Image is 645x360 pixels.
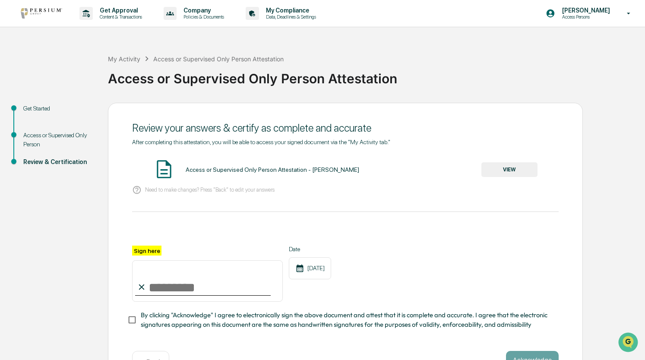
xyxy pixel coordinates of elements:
div: We're available if you need us! [29,74,109,81]
div: Start new chat [29,66,142,74]
div: [DATE] [289,257,331,279]
label: Sign here [132,246,161,256]
p: How can we help? [9,18,157,32]
p: Company [177,7,228,14]
p: Access Persons [555,14,614,20]
p: My Compliance [259,7,320,14]
p: Policies & Documents [177,14,228,20]
div: Access or Supervised Only Person Attestation [153,55,284,63]
div: Access or Supervised Only Person [23,131,94,149]
span: After completing this attestation, you will be able to access your signed document via the "My Ac... [132,139,390,145]
div: 🗄️ [63,109,70,116]
p: Need to make changes? Press "Back" to edit your answers [145,186,275,193]
iframe: Open customer support [617,332,641,355]
span: Attestations [71,108,107,117]
div: Access or Supervised Only Person Attestation - [PERSON_NAME] [186,166,359,173]
div: Get Started [23,104,94,113]
div: Review & Certification [23,158,94,167]
img: Document Icon [153,158,175,180]
a: 🔎Data Lookup [5,121,58,137]
img: 1746055101610-c473b297-6a78-478c-a979-82029cc54cd1 [9,66,24,81]
label: Date [289,246,331,253]
p: Content & Transactions [93,14,146,20]
p: [PERSON_NAME] [555,7,614,14]
button: VIEW [481,162,537,177]
span: Pylon [86,146,104,152]
div: Review your answers & certify as complete and accurate [132,122,559,134]
button: Start new chat [147,68,157,79]
a: 🗄️Attestations [59,105,111,120]
div: 🔎 [9,126,16,133]
a: 🖐️Preclearance [5,105,59,120]
span: By clicking "Acknowledge" I agree to electronically sign the above document and attest that it is... [141,310,552,330]
span: Preclearance [17,108,56,117]
div: My Activity [108,55,140,63]
img: logo [21,8,62,19]
div: 🖐️ [9,109,16,116]
p: Get Approval [93,7,146,14]
a: Powered byPylon [61,145,104,152]
p: Data, Deadlines & Settings [259,14,320,20]
span: Data Lookup [17,125,54,133]
div: Access or Supervised Only Person Attestation [108,64,641,86]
